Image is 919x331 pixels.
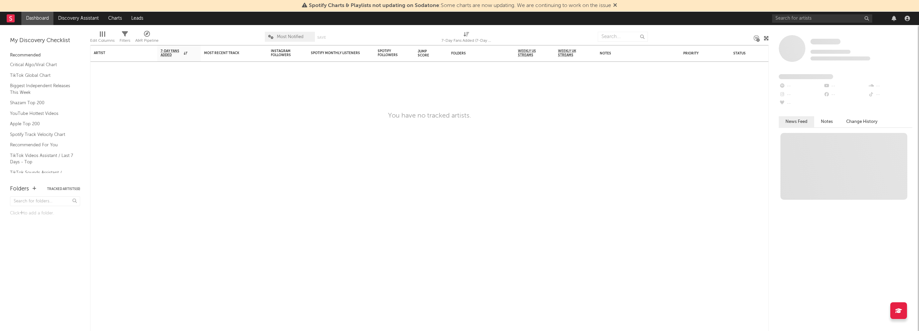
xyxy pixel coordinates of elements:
a: TikTok Sounds Assistant / [DATE] Fastest Risers [10,169,73,183]
div: -- [823,82,868,91]
div: Artist [94,51,144,55]
div: Most Recent Track [204,51,254,55]
div: -- [779,82,823,91]
div: Notes [600,51,667,55]
a: Some Artist [810,38,841,45]
div: You have no tracked artists. [388,112,471,120]
div: A&R Pipeline [135,28,159,48]
a: Apple Top 200 [10,120,73,128]
span: Most Notified [277,35,304,39]
button: Tracked Artists(0) [47,187,80,191]
span: Spotify Charts & Playlists not updating on Sodatone [309,3,439,8]
input: Search... [598,32,648,42]
div: My Discovery Checklist [10,37,80,45]
button: Save [317,36,326,39]
span: Weekly UK Streams [558,49,583,57]
span: 7-Day Fans Added [161,49,182,57]
div: -- [779,91,823,99]
div: A&R Pipeline [135,37,159,45]
div: Click to add a folder. [10,209,80,217]
button: News Feed [779,116,814,127]
div: -- [868,91,912,99]
a: Recommended For You [10,141,73,149]
button: Notes [814,116,840,127]
a: TikTok Global Chart [10,72,73,79]
span: 0 fans last week [810,56,870,60]
div: -- [868,82,912,91]
span: : Some charts are now updating. We are continuing to work on the issue [309,3,611,8]
div: 7-Day Fans Added (7-Day Fans Added) [441,28,492,48]
div: Filters [120,37,130,45]
div: Jump Score [418,49,434,57]
a: TikTok Videos Assistant / Last 7 Days - Top [10,152,73,166]
a: Critical Algo/Viral Chart [10,61,73,68]
a: Leads [127,12,148,25]
input: Search for folders... [10,196,80,206]
div: 7-Day Fans Added (7-Day Fans Added) [441,37,492,45]
div: -- [823,91,868,99]
div: Edit Columns [90,28,115,48]
div: Recommended [10,51,80,59]
div: Spotify Followers [378,49,401,57]
span: Tracking Since: [DATE] [810,50,851,54]
div: Filters [120,28,130,48]
a: Charts [104,12,127,25]
div: Folders [10,185,29,193]
span: Dismiss [613,3,617,8]
a: Biggest Independent Releases This Week [10,82,73,96]
span: Some Artist [810,39,841,44]
a: Shazam Top 200 [10,99,73,107]
a: Dashboard [21,12,53,25]
a: Discovery Assistant [53,12,104,25]
span: Weekly US Streams [518,49,541,57]
a: Spotify Track Velocity Chart [10,131,73,138]
input: Search for artists [772,14,872,23]
div: Edit Columns [90,37,115,45]
a: YouTube Hottest Videos [10,110,73,117]
button: Change History [840,116,884,127]
div: Spotify Monthly Listeners [311,51,361,55]
div: Folders [451,51,501,55]
div: Priority [683,51,710,55]
span: Fans Added by Platform [779,74,833,79]
div: -- [779,99,823,108]
div: Status [733,51,777,55]
div: Instagram Followers [271,49,294,57]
